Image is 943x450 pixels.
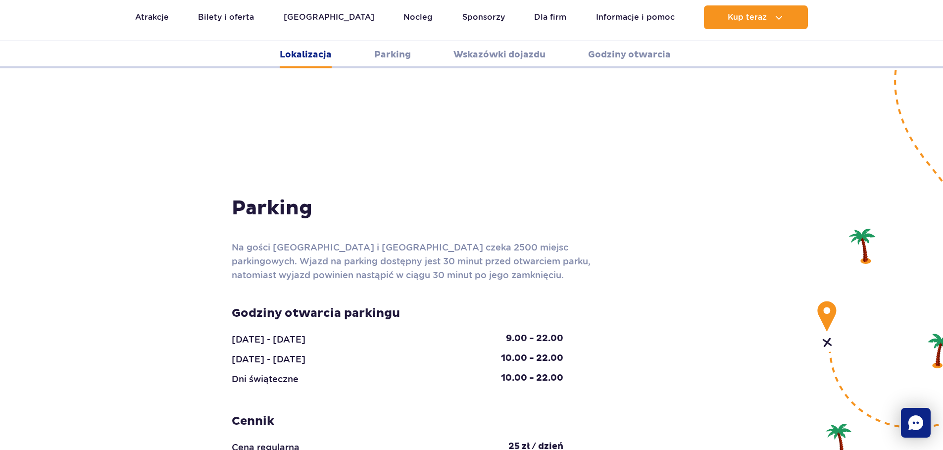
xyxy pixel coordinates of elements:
h3: Cennik [232,414,563,429]
div: Dni świąteczne [224,372,306,386]
a: Lokalizacja [280,41,332,68]
div: [DATE] - [DATE] [224,352,313,366]
a: Informacje i pomoc [596,5,675,29]
a: Dla firm [534,5,566,29]
a: Godziny otwarcia [588,41,671,68]
div: 10.00 - 22.00 [494,372,571,386]
h3: Parking [232,196,712,221]
span: Kup teraz [728,13,767,22]
div: 9.00 - 22.00 [498,333,571,347]
p: Na gości [GEOGRAPHIC_DATA] i [GEOGRAPHIC_DATA] czeka 2500 miejsc parkingowych. Wjazd na parking d... [232,241,603,282]
a: Sponsorzy [462,5,505,29]
a: Atrakcje [135,5,169,29]
a: Parking [374,41,411,68]
h3: Godziny otwarcia parkingu [232,306,563,321]
div: Chat [901,408,931,438]
div: 10.00 - 22.00 [494,352,571,366]
div: [DATE] - [DATE] [224,333,313,347]
a: Wskazówki dojazdu [453,41,546,68]
a: Nocleg [403,5,433,29]
button: Kup teraz [704,5,808,29]
a: [GEOGRAPHIC_DATA] [284,5,374,29]
a: Bilety i oferta [198,5,254,29]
